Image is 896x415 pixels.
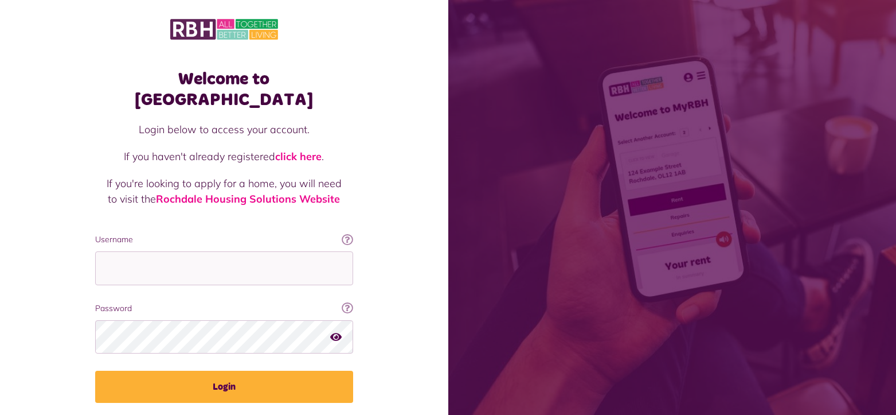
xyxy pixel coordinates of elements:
[156,192,340,205] a: Rochdale Housing Solutions Website
[95,234,353,246] label: Username
[107,176,342,207] p: If you're looking to apply for a home, you will need to visit the
[95,69,353,110] h1: Welcome to [GEOGRAPHIC_DATA]
[107,149,342,164] p: If you haven't already registered .
[170,17,278,41] img: MyRBH
[275,150,322,163] a: click here
[95,302,353,315] label: Password
[107,122,342,137] p: Login below to access your account.
[95,371,353,403] button: Login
